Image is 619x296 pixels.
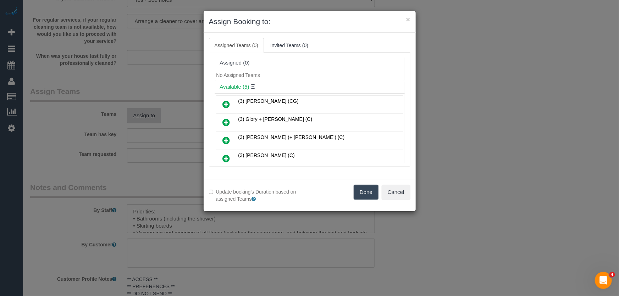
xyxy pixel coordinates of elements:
[265,38,314,53] a: Invited Teams (0)
[595,272,612,289] iframe: Intercom live chat
[238,98,299,104] span: (3) [PERSON_NAME] (CG)
[406,16,410,23] button: ×
[220,60,399,66] div: Assigned (0)
[209,190,214,194] input: Update booking's Duration based on assigned Teams
[220,84,399,90] h4: Available (5)
[609,272,615,278] span: 4
[238,152,295,158] span: (3) [PERSON_NAME] (C)
[209,16,410,27] h3: Assign Booking to:
[238,134,345,140] span: (3) [PERSON_NAME] (+ [PERSON_NAME]) (C)
[209,188,304,202] label: Update booking's Duration based on assigned Teams
[216,72,260,78] span: No Assigned Teams
[238,116,313,122] span: (3) Glory + [PERSON_NAME] (C)
[354,185,378,200] button: Done
[209,38,264,53] a: Assigned Teams (0)
[382,185,410,200] button: Cancel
